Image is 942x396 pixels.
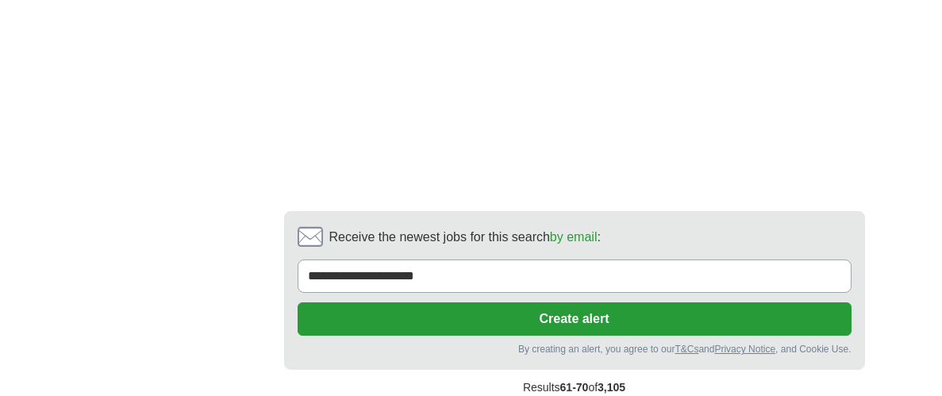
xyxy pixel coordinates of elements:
[598,381,625,394] span: 3,105
[298,342,852,356] div: By creating an alert, you agree to our and , and Cookie Use.
[329,228,601,247] span: Receive the newest jobs for this search :
[550,230,598,244] a: by email
[560,381,589,394] span: 61-70
[714,344,775,355] a: Privacy Notice
[298,302,852,336] button: Create alert
[675,344,698,355] a: T&Cs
